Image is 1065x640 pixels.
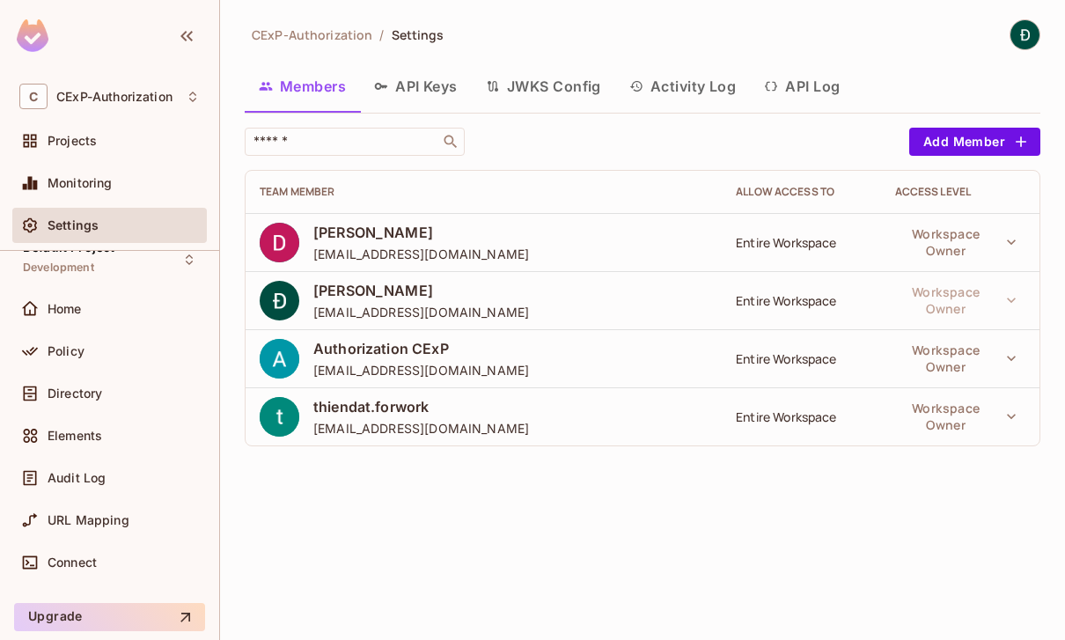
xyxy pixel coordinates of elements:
img: ACg8ocL1fsX0wcinYU5UltH86dyFLyGGzk1ZKwvkWNJ0_eLAUmqhxg=s96-c [260,339,299,379]
div: Team Member [260,185,708,199]
button: JWKS Config [472,64,615,108]
img: Đình Phú Nguyễn [1010,20,1039,49]
span: Directory [48,386,102,401]
button: Workspace Owner [888,283,1025,318]
div: Entire Workspace [736,408,866,425]
div: Allow Access to [736,185,866,199]
span: Monitoring [48,176,113,190]
span: Home [48,302,82,316]
span: thiendat.forwork [313,397,529,416]
span: Settings [392,26,444,43]
img: ACg8ocLXkOXU6Q57barz0TMYq0RZw9prbCo0kuTMuXNftaeT9bQPWA=s96-c [260,281,299,320]
button: Workspace Owner [888,341,1025,376]
button: API Keys [360,64,472,108]
button: Upgrade [14,603,205,631]
button: Workspace Owner [888,224,1025,260]
img: ACg8ocK0K1VZNvYDUmJk2MEkrm5ZMXcHS5sb59JFdYswWvkwu--fFA=s96-c [260,223,299,262]
button: Members [245,64,360,108]
button: API Log [750,64,854,108]
img: ACg8ocLP7PdksGvqpn5z-TIQHfR7O4K2QS8AuffgXU2jFLSxfPgj=s96-c [260,397,299,437]
span: Workspace: CExP-Authorization [56,90,173,104]
span: Elements [48,429,102,443]
span: Projects [48,134,97,148]
span: CExP-Authorization [252,26,372,43]
span: Authorization CExP [313,339,529,358]
span: [PERSON_NAME] [313,281,529,300]
span: [EMAIL_ADDRESS][DOMAIN_NAME] [313,420,529,437]
span: URL Mapping [48,513,129,527]
div: Entire Workspace [736,292,866,309]
img: SReyMgAAAABJRU5ErkJggg== [17,19,48,52]
span: [PERSON_NAME] [313,223,529,242]
div: Entire Workspace [736,234,866,251]
span: Audit Log [48,471,106,485]
button: Workspace Owner [888,399,1025,434]
span: C [19,84,48,109]
span: Settings [48,218,99,232]
div: Entire Workspace [736,350,866,367]
span: [EMAIL_ADDRESS][DOMAIN_NAME] [313,304,529,320]
span: [EMAIL_ADDRESS][DOMAIN_NAME] [313,246,529,262]
span: Development [23,261,94,275]
span: Connect [48,555,97,570]
li: / [379,26,384,43]
button: Add Member [909,128,1040,156]
div: Access Level [895,185,1025,199]
span: [EMAIL_ADDRESS][DOMAIN_NAME] [313,362,529,379]
button: Activity Log [615,64,751,108]
span: Policy [48,344,84,358]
